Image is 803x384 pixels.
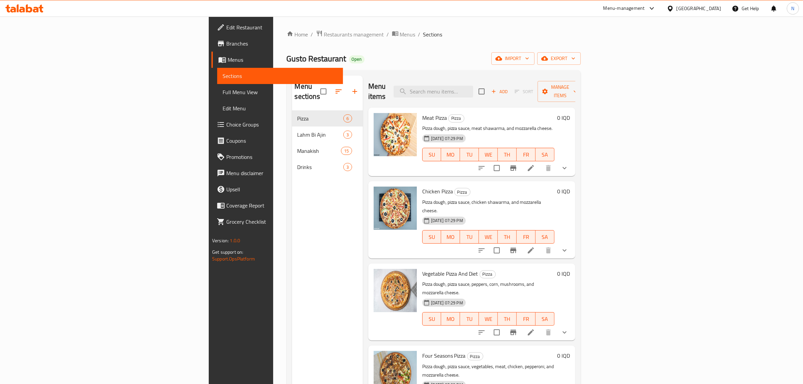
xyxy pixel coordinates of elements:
[527,328,535,336] a: Edit menu item
[490,161,504,175] span: Select to update
[418,30,421,38] li: /
[422,351,466,361] span: Four Seasons Pizza
[422,113,447,123] span: Meat Pizza
[374,113,417,156] img: Meat Pizza
[400,30,415,38] span: Menus
[226,153,338,161] span: Promotions
[463,150,476,160] span: TU
[341,147,352,155] div: items
[556,324,573,340] button: show more
[543,83,577,100] span: Manage items
[467,353,483,360] span: Pizza
[460,230,479,244] button: TU
[557,269,570,278] h6: 0 IQD
[500,232,514,242] span: TH
[211,133,343,149] a: Coupons
[519,150,533,160] span: FR
[474,242,490,258] button: sort-choices
[226,120,338,129] span: Choice Groups
[292,108,363,178] nav: Menu sections
[428,300,466,306] span: [DATE] 07:29 PM
[482,314,495,324] span: WE
[540,242,556,258] button: delete
[498,230,517,244] button: TH
[460,312,479,326] button: TU
[343,131,352,139] div: items
[425,150,439,160] span: SU
[211,165,343,181] a: Menu disclaimer
[538,314,552,324] span: SA
[510,86,538,97] span: Select section first
[392,30,415,39] a: Menus
[211,35,343,52] a: Branches
[519,314,533,324] span: FR
[211,214,343,230] a: Grocery Checklist
[223,88,338,96] span: Full Menu View
[500,314,514,324] span: TH
[519,232,533,242] span: FR
[212,248,243,256] span: Get support on:
[537,52,581,65] button: export
[455,188,470,196] span: Pizza
[344,115,351,122] span: 6
[292,110,363,127] div: Pizza6
[217,68,343,84] a: Sections
[517,230,536,244] button: FR
[556,242,573,258] button: show more
[422,230,441,244] button: SU
[422,269,478,279] span: Vegetable Pizza And Diet
[474,160,490,176] button: sort-choices
[230,236,240,245] span: 1.0.0
[226,23,338,31] span: Edit Restaurant
[217,100,343,116] a: Edit Menu
[505,242,521,258] button: Branch-specific-item
[527,164,535,172] a: Edit menu item
[474,324,490,340] button: sort-choices
[444,232,457,242] span: MO
[212,236,229,245] span: Version:
[331,83,347,100] span: Sort sections
[343,114,352,122] div: items
[540,160,556,176] button: delete
[349,55,365,63] div: Open
[287,30,581,39] nav: breadcrumb
[297,131,344,139] span: Lahm Bi Ajin
[428,135,466,142] span: [DATE] 07:29 PM
[226,201,338,210] span: Coverage Report
[454,188,470,196] div: Pizza
[479,230,498,244] button: WE
[538,150,552,160] span: SA
[422,312,441,326] button: SU
[538,81,583,102] button: Manage items
[422,148,441,161] button: SU
[791,5,794,12] span: N
[463,232,476,242] span: TU
[517,312,536,326] button: FR
[482,150,495,160] span: WE
[211,149,343,165] a: Promotions
[341,148,351,154] span: 15
[490,325,504,339] span: Select to update
[482,232,495,242] span: WE
[425,314,439,324] span: SU
[423,30,442,38] span: Sections
[677,5,721,12] div: [GEOGRAPHIC_DATA]
[498,312,517,326] button: TH
[480,270,495,278] span: Pizza
[527,246,535,254] a: Edit menu item
[292,159,363,175] div: Drinks3
[344,132,351,138] span: 3
[561,164,569,172] svg: Show Choices
[226,39,338,48] span: Branches
[324,30,384,38] span: Restaurants management
[226,218,338,226] span: Grocery Checklist
[479,148,498,161] button: WE
[287,51,346,66] span: Gusto Restaurant
[297,163,344,171] span: Drinks
[297,114,344,122] div: Pizza
[441,230,460,244] button: MO
[211,52,343,68] a: Menus
[536,230,554,244] button: SA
